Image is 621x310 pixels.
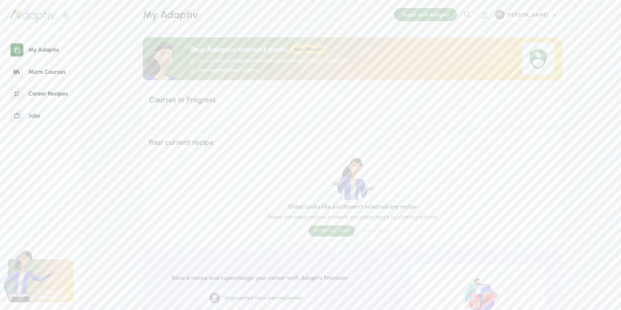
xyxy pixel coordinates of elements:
[23,43,64,57] div: My Adaptiv
[143,8,394,22] div: My Adaptiv
[198,58,349,64] div: Up to 5 career path recommendations generated by [PERSON_NAME]’s AI
[291,45,327,54] div: Basic (Forever)
[10,9,55,22] img: logo.872b5aafeb8bf5856602.png
[23,65,70,79] div: Micro Courses
[38,290,69,301] div: Chat with [PERSON_NAME]
[309,226,355,237] div: Ask [PERSON_NAME]
[224,295,302,301] div: AI-generated micro-learning journey
[23,109,45,123] div: Jobs
[189,44,349,55] div: Your Adaptiv account perks
[288,203,417,211] div: Ohho! Looks like you haven’t selected any recipe
[171,274,348,282] div: Save a recipe and supercharge your career with Adaptiv Premium
[358,226,396,237] div: Explore Recipes
[527,47,550,70] img: shield-user.4b20f76a9dc13bfb41755ed05012c2f3.svg
[267,213,437,220] div: Please visit career recipes or create you career recipe by chatting with me
[148,137,557,148] div: Your current recipe
[23,87,73,101] div: Career Recipes
[209,293,221,303] img: pu1.png
[2,250,62,302] img: ada.1cda92cadded8029978b.png
[505,11,551,18] div: [PERSON_NAME]
[394,8,457,21] div: Teach with Adaptiv
[138,42,184,88] img: ada.051d0e2aa6cad1c78398.png
[495,10,505,19] img: ACg8ocLptT1OClbMCQkBnCL5_TXwigbmkTFFIQxEbWmg-q8ilXyt3Q=s96-c
[198,67,259,73] div: Downloadable career planner
[322,155,383,200] img: no-recipe.fb5db7fb59ac93738bf2.png
[149,95,556,105] div: Courses in Progress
